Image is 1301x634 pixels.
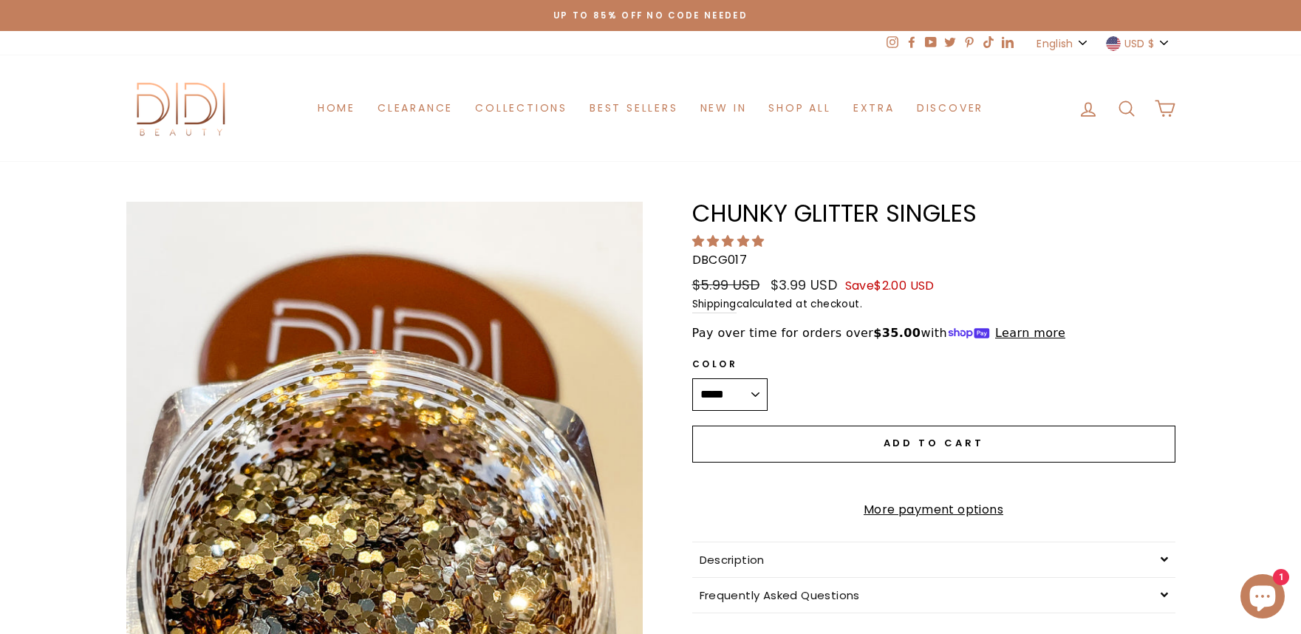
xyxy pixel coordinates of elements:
a: New in [689,95,758,122]
a: More payment options [692,500,1175,519]
span: 5.00 stars [692,233,768,250]
span: Description [700,552,765,567]
h1: Chunky Glitter Singles [692,202,1175,225]
p: DBCG017 [692,250,1175,270]
span: English [1037,35,1073,52]
span: Frequently Asked Questions [700,587,860,603]
a: Shop All [757,95,841,122]
button: USD $ [1102,31,1175,55]
a: Discover [906,95,994,122]
span: Save [845,277,935,294]
a: Best Sellers [578,95,689,122]
a: Extra [842,95,906,122]
label: Color [692,357,768,371]
span: $2.00 USD [874,277,935,294]
span: Up to 85% off NO CODE NEEDED [553,10,748,21]
span: USD $ [1124,35,1155,52]
a: Shipping [692,296,737,313]
ul: Primary [307,95,994,122]
button: Add to cart [692,426,1175,463]
a: Clearance [366,95,464,122]
span: $5.99 USD [692,276,760,294]
img: Didi Beauty Co. [126,78,237,139]
span: Add to cart [884,436,984,450]
a: Home [307,95,366,122]
button: English [1032,31,1093,55]
inbox-online-store-chat: Shopify online store chat [1236,574,1289,622]
a: Collections [464,95,578,122]
small: calculated at checkout. [692,296,1175,313]
span: $3.99 USD [771,276,838,294]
